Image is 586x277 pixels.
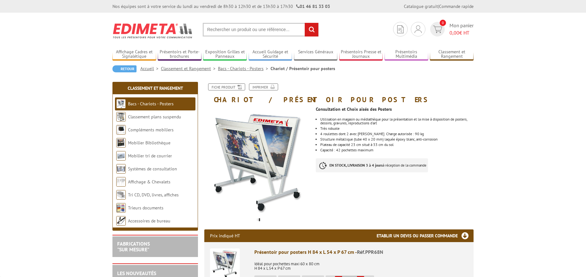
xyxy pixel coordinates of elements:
strong: 01 46 81 33 03 [296,3,330,9]
a: Tri CD, DVD, livres, affiches [128,192,179,198]
a: Fiche produit [208,83,245,90]
a: Accessoires de bureau [128,218,170,224]
li: Chariot / Présentoir pour posters [271,65,335,72]
p: Prix indiqué HT [210,229,240,242]
img: devis rapide [415,25,422,33]
li: Structure métallique (tube 40 x 20 mm) laquée époxy blanc, anti-corrosion [320,137,474,141]
a: Compléments mobiliers [128,127,174,133]
span: 0 [440,20,446,26]
a: Exposition Grilles et Panneaux [203,49,247,60]
a: Accueil [140,66,161,71]
li: Capacité : 42 pochettes maximum [320,148,474,152]
a: Présentoirs Presse et Journaux [339,49,383,60]
a: Affichage & Chevalets [128,179,170,185]
img: Compléments mobiliers [116,125,126,135]
img: devis rapide [397,25,404,33]
img: Mobilier tri de courrier [116,151,126,161]
div: | [404,3,474,10]
span: € HT [449,29,474,36]
span: Réf.PPR68N [357,249,383,255]
img: Affichage & Chevalets [116,177,126,187]
span: 0,00 [449,30,459,36]
a: Classement et Rangement [161,66,218,71]
a: Systèmes de consultation [128,166,177,172]
a: devis rapide 0 Mon panier 0,00€ HT [429,22,474,36]
a: Trieurs documents [128,205,163,211]
div: Présentoir pour posters H 84 x L 54 x P 67 cm - [254,248,468,256]
a: Affichage Cadres et Signalétique [112,49,156,60]
a: Présentoirs Multimédia [385,49,428,60]
img: Accessoires de bureau [116,216,126,226]
a: Classement et Rangement [128,85,183,91]
img: Classement plans suspendu [116,112,126,122]
a: Bacs - Chariots - Posters [128,101,174,107]
a: Classement et Rangement [430,49,474,60]
img: Systèmes de consultation [116,164,126,174]
img: Mobilier Bibliothèque [116,138,126,148]
a: FABRICATIONS"Sur Mesure" [117,241,150,253]
li: Très robuste [320,127,474,130]
a: Mobilier tri de courrier [128,153,172,159]
input: Rechercher un produit ou une référence... [203,23,319,36]
strong: EN STOCK, LIVRAISON 3 à 4 jours [329,163,383,168]
a: Retour [112,65,137,72]
a: Commande rapide [439,3,474,9]
img: devis rapide [433,26,442,33]
img: bacs_chariots_ppr68n_1.jpg [204,107,311,214]
li: Plateau de capacité 23 cm situé à 33 cm du sol [320,143,474,147]
img: Edimeta [112,19,193,43]
a: Mobilier Bibliothèque [128,140,170,146]
span: Mon panier [449,22,474,36]
a: Services Généraux [294,49,338,60]
div: Nos équipes sont à votre service du lundi au vendredi de 8h30 à 12h30 et de 13h30 à 17h30 [112,3,330,10]
input: rechercher [305,23,318,36]
li: Utilisation en magasin ou médiathèque pour la présentation et la mise à disposition de posters, d... [320,117,474,125]
h3: Etablir un devis ou passer commande [377,229,474,242]
a: Imprimer [249,83,278,90]
a: Catalogue gratuit [404,3,438,9]
a: LES NOUVEAUTÉS [117,270,156,276]
a: Classement plans suspendu [128,114,181,120]
p: à réception de la commande [316,158,428,172]
strong: Consultation et Choix aisés des Posters [316,106,392,112]
a: Accueil Guidage et Sécurité [249,49,292,60]
p: Idéal pour pochettes maxi 60 x 80 cm H 84 x L 54 x P 67 cm [254,257,468,271]
a: Bacs - Chariots - Posters [218,66,271,71]
img: Tri CD, DVD, livres, affiches [116,190,126,200]
img: Bacs - Chariots - Posters [116,99,126,109]
img: Trieurs documents [116,203,126,213]
a: Présentoirs et Porte-brochures [158,49,201,60]
li: 4 roulettes dont 2 avec [PERSON_NAME]. Charge autorisée : 90 kg [320,132,474,136]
